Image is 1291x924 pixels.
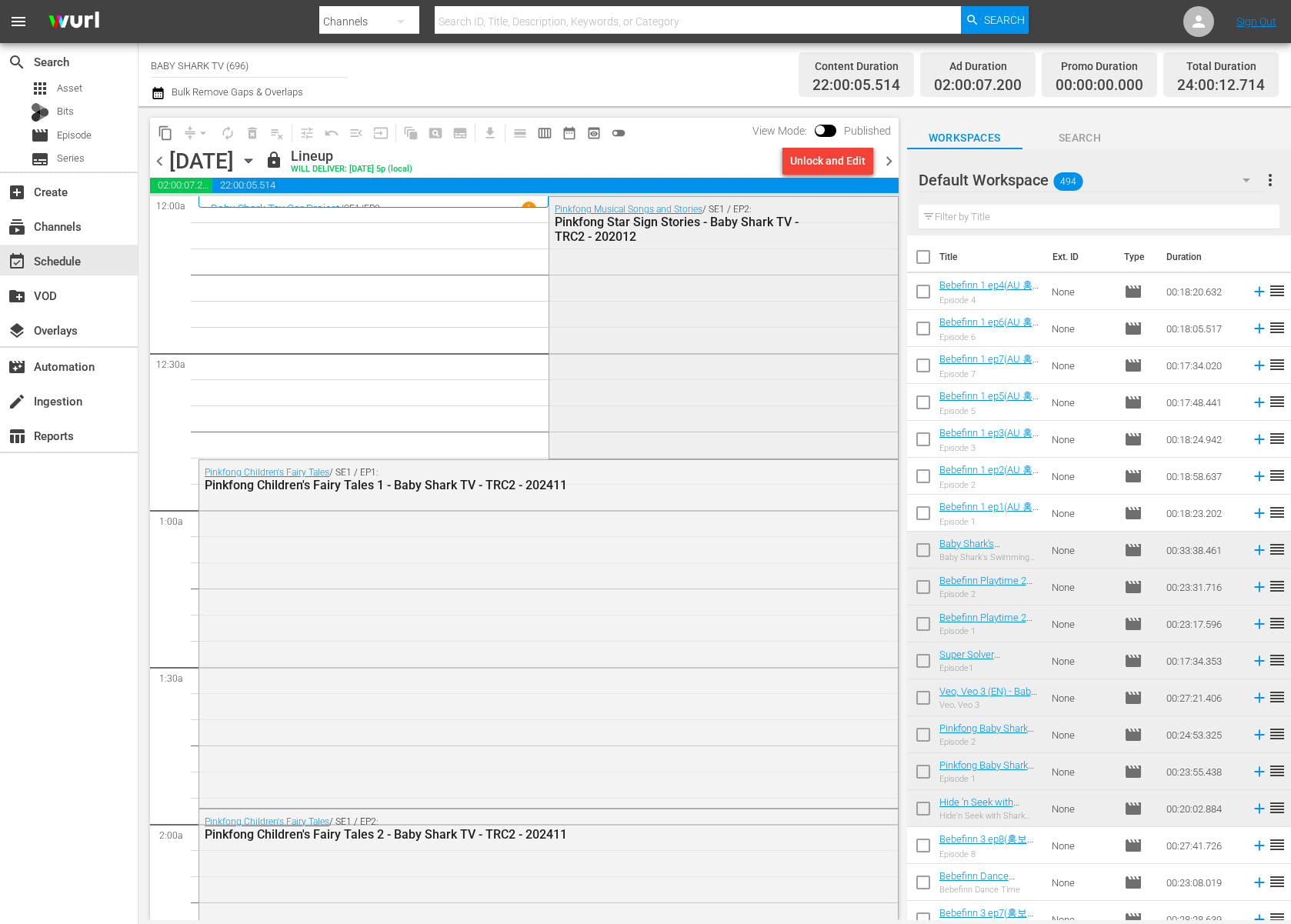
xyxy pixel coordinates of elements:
[1251,652,1268,669] svg: Add to Schedule
[211,202,340,215] a: Baby Shark Toy Car Project
[1046,716,1118,753] td: None
[1268,503,1286,522] span: reorder
[939,235,1043,279] th: Title
[1124,836,1143,855] span: Episode
[31,103,49,122] div: Bits
[1160,605,1245,642] td: 00:23:17.596
[939,626,1040,636] div: Episode 1
[1160,421,1245,458] td: 00:18:24.942
[939,517,1040,527] div: Episode 1
[1046,273,1118,310] td: None
[1160,495,1245,532] td: 00:18:23.202
[1124,762,1143,781] span: Episode
[9,12,28,31] span: menu
[8,427,26,445] span: Reports
[212,178,898,193] span: 22:00:05.514
[289,118,319,148] span: Customize Events
[205,467,809,492] div: / SE1 / EP1:
[939,737,1040,747] div: Episode 2
[1124,578,1143,596] span: Episode
[939,538,1039,584] a: Baby Shark's Swimming Lessons - Baby Shark TV - TRC2 - 202507
[1160,458,1245,495] td: 00:18:58.637
[1124,799,1143,818] span: Episode
[150,152,169,171] span: chevron_left
[1251,726,1268,743] svg: Add to Schedule
[1160,532,1245,569] td: 00:33:38.461
[1251,468,1268,485] svg: Add to Schedule
[344,203,364,214] p: SE1 /
[1160,790,1245,827] td: 00:20:02.884
[319,121,344,145] span: Revert to Primary Episode
[1124,615,1143,633] span: Episode
[1251,763,1268,780] svg: Add to Schedule
[31,79,49,98] span: Asset
[611,125,626,141] span: toggle_off
[205,467,329,478] a: Pinkfong Children's Fairy Tales
[555,215,818,244] div: Pinkfong Star Sign Stories - Baby Shark TV - TRC2 - 202012
[1046,421,1118,458] td: None
[1177,55,1265,77] div: Total Duration
[939,589,1040,599] div: Episode 2
[1251,357,1268,374] svg: Add to Schedule
[1251,320,1268,337] svg: Add to Schedule
[555,204,702,215] a: Pinkfong Musical Songs and Stories
[1268,429,1286,448] span: reorder
[790,147,866,175] div: Unlock and Edit
[150,178,212,193] span: 02:00:07.200
[1251,505,1268,522] svg: Add to Schedule
[1236,15,1276,28] a: Sign Out
[961,6,1029,34] button: Search
[1251,542,1268,559] svg: Add to Schedule
[1124,652,1143,670] span: Episode
[939,885,1040,895] div: Bebefinn Dance Time
[1160,569,1245,605] td: 00:23:31.716
[745,125,815,137] span: View Mode:
[265,151,283,169] span: lock
[57,151,85,166] span: Series
[1046,642,1118,679] td: None
[502,118,532,148] span: Day Calendar View
[1268,392,1286,411] span: reorder
[1268,836,1286,854] span: reorder
[562,125,577,141] span: date_range_outlined
[939,464,1039,514] a: Bebefinn 1 ep2(AU 홍보영상 부착본) - Baby Shark TV - TRC2 - 202508
[782,147,873,175] button: Unlock and Edit
[1268,614,1286,632] span: reorder
[939,870,1029,921] a: Bebefinn Dance Time(홍보영상 부착본) - Baby Shark TV - TRC2 - 202507
[1046,790,1118,827] td: None
[1251,579,1268,595] svg: Add to Schedule
[1251,431,1268,448] svg: Add to Schedule
[1124,319,1143,338] span: Episode
[1046,310,1118,347] td: None
[1056,55,1143,77] div: Promo Duration
[1268,799,1286,817] span: reorder
[939,369,1040,379] div: Episode 7
[240,121,265,145] span: Select an event to delete
[340,203,344,214] p: /
[1268,872,1286,891] span: reorder
[939,722,1034,769] a: Pinkfong Baby Shark Storybook Ep2 - Baby Shark TV - TRC2 - 202507
[57,81,82,96] span: Asset
[1124,467,1143,485] span: Episode
[1160,347,1245,384] td: 00:17:34.020
[205,816,329,827] a: Pinkfong Children's Fairy Tales
[1046,679,1118,716] td: None
[1251,800,1268,817] svg: Add to Schedule
[1046,458,1118,495] td: None
[291,165,412,175] div: WILL DELIVER: [DATE] 5p (local)
[1177,77,1265,95] span: 24:00:12.714
[537,125,552,141] span: calendar_view_week_outlined
[815,125,826,135] span: Toggle to switch from Published to Draft view.
[555,204,818,244] div: / SE1 / EP2:
[919,158,1266,202] div: Default Workspace
[939,390,1039,440] a: Bebefinn 1 ep5(AU 홍보영상 부착본) - Baby Shark TV - TRC2 - 202508
[1124,689,1143,707] span: Episode
[532,121,557,145] span: Week Calendar View
[1160,310,1245,347] td: 00:18:05.517
[364,203,380,214] p: EP2
[582,121,606,145] span: View Backup
[344,121,369,145] span: Fill episodes with ad slates
[934,55,1022,77] div: Ad Duration
[1046,532,1118,569] td: None
[393,118,423,148] span: Refresh All Search Blocks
